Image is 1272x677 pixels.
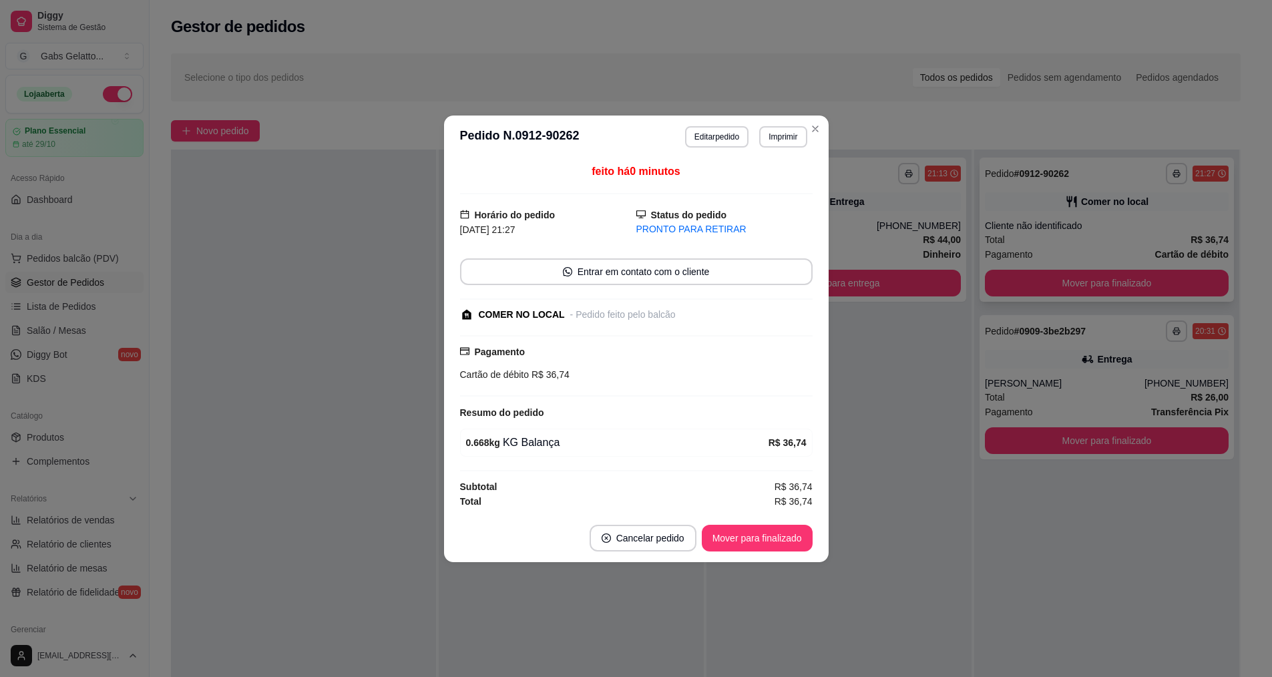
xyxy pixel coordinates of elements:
[460,496,481,507] strong: Total
[685,126,749,148] button: Editarpedido
[805,118,826,140] button: Close
[702,525,813,551] button: Mover para finalizado
[775,494,813,509] span: R$ 36,74
[460,481,497,492] strong: Subtotal
[475,347,525,357] strong: Pagamento
[466,435,769,451] div: KG Balança
[460,258,813,285] button: whats-appEntrar em contato com o cliente
[460,347,469,356] span: credit-card
[636,222,813,236] div: PRONTO PARA RETIRAR
[602,533,611,543] span: close-circle
[460,126,580,148] h3: Pedido N. 0912-90262
[775,479,813,494] span: R$ 36,74
[651,210,727,220] strong: Status do pedido
[592,166,680,177] span: feito há 0 minutos
[759,126,807,148] button: Imprimir
[636,210,646,219] span: desktop
[570,308,676,322] div: - Pedido feito pelo balcão
[460,210,469,219] span: calendar
[460,407,544,418] strong: Resumo do pedido
[460,224,515,235] span: [DATE] 21:27
[563,267,572,276] span: whats-app
[590,525,696,551] button: close-circleCancelar pedido
[460,369,529,380] span: Cartão de débito
[466,437,500,448] strong: 0.668 kg
[769,437,807,448] strong: R$ 36,74
[529,369,570,380] span: R$ 36,74
[475,210,556,220] strong: Horário do pedido
[479,308,565,322] div: COMER NO LOCAL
